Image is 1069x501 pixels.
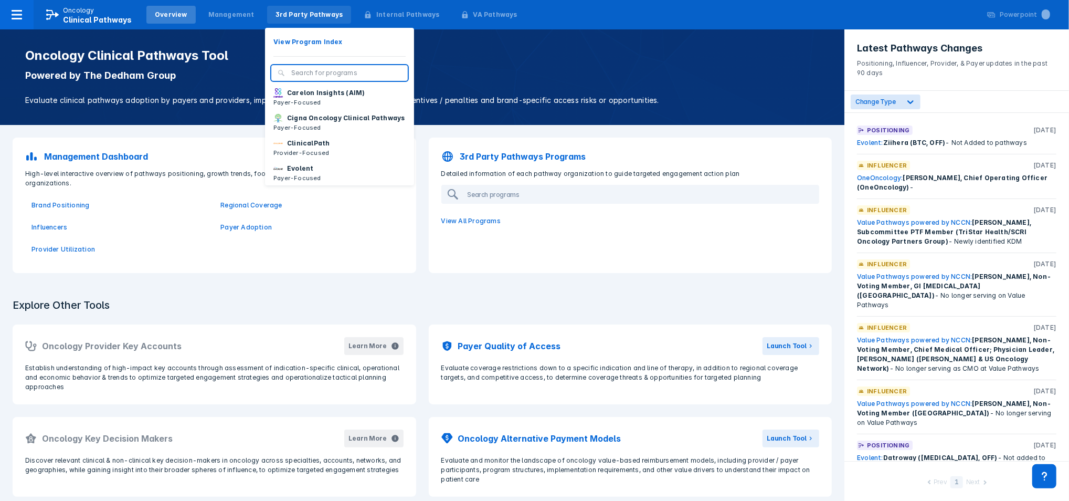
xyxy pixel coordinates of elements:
p: Oncology [63,6,94,15]
div: Powerpoint [1000,10,1050,19]
div: - No longer serving as CMO at Value Pathways [857,336,1056,373]
div: Prev [934,477,947,488]
p: Influencer [867,323,907,332]
a: Overview [146,6,196,24]
p: Evaluate coverage restrictions down to a specific indication and line of therapy, in addition to ... [441,363,820,382]
img: new-century-health.png [273,164,283,173]
img: carelon-insights.png [273,88,283,98]
p: View Program Index [273,37,343,47]
p: Management Dashboard [44,150,148,163]
p: Influencer [867,259,907,269]
h3: Latest Pathways Changes [857,42,1056,55]
h2: Oncology Alternative Payment Models [458,432,621,445]
span: Datroway ([MEDICAL_DATA], OFF) [883,454,998,462]
h2: Payer Quality of Access [458,340,561,352]
h2: Oncology Key Decision Makers [42,432,173,445]
p: Influencer [867,161,907,170]
p: 3rd Party Pathways Programs [460,150,586,163]
div: - Not added to pathways [857,453,1056,472]
a: ClinicalPathProvider-Focused [265,135,414,161]
a: 3rd Party Pathways [267,6,352,24]
p: [DATE] [1033,161,1056,170]
span: Ziihera (BTC, OFF) [883,139,946,147]
p: Positioning [867,126,909,135]
p: Influencer [867,205,907,215]
div: 3rd Party Pathways [276,10,343,19]
button: View Program Index [265,34,414,50]
a: Value Pathways powered by NCCN: [857,218,972,226]
p: Provider-Focused [273,148,330,158]
input: Search programs [463,186,778,203]
p: Powered by The Dedham Group [25,69,819,82]
p: Evaluate clinical pathways adoption by payers and providers, implementation sophistication, finan... [25,95,819,106]
div: Launch Tool [767,434,807,443]
div: Internal Pathways [376,10,439,19]
a: Value Pathways powered by NCCN: [857,400,972,408]
img: via-oncology.png [273,139,283,148]
span: Clinical Pathways [63,15,132,24]
div: - No longer serving on Value Pathways [857,272,1056,310]
a: Evolent: [857,454,883,462]
a: EvolentPayer-Focused [265,161,414,186]
button: Cigna Oncology Clinical PathwaysPayer-Focused [265,110,414,135]
a: Regional Coverage [220,201,397,210]
p: Positioning [867,441,909,450]
a: Management [200,6,263,24]
div: Launch Tool [767,341,807,351]
img: cigna-oncology-clinical-pathways.png [273,113,283,123]
p: Discover relevant clinical & non-clinical key decision-makers in oncology across specialties, acc... [25,456,404,475]
p: Payer-Focused [273,173,321,183]
span: [PERSON_NAME], Chief Operating Officer (OneOncology) [857,174,1047,191]
div: - No longer serving on Value Pathways [857,399,1056,427]
a: Value Pathways powered by NCCN: [857,273,972,280]
a: Provider Utilization [31,245,208,254]
div: Learn More [348,434,386,443]
p: [DATE] [1033,259,1056,269]
p: Detailed information of each pathway organization to guide targeted engagement action plan [435,169,826,179]
div: - [857,173,1056,192]
button: Carelon Insights (AIM)Payer-Focused [265,85,414,110]
p: Carelon Insights (AIM) [287,88,365,98]
p: Payer Adoption [220,223,397,232]
p: Cigna Oncology Clinical Pathways [287,113,405,123]
p: [DATE] [1033,441,1056,450]
div: 1 [950,476,963,488]
div: - Newly identified KDM [857,218,1056,246]
p: High-level interactive overview of pathways positioning, growth trends, footprint, & influencers ... [19,169,410,188]
p: Payer-Focused [273,98,365,107]
p: Positioning, Influencer, Provider, & Payer updates in the past 90 days [857,55,1056,78]
span: Change Type [855,98,896,106]
button: Launch Tool [763,337,819,355]
button: Launch Tool [763,430,819,447]
p: [DATE] [1033,387,1056,396]
p: Influencer [867,387,907,396]
div: - Not Added to pathways [857,138,1056,148]
a: Management Dashboard [19,144,410,169]
a: Brand Positioning [31,201,208,210]
a: View All Programs [435,210,826,232]
p: [DATE] [1033,205,1056,215]
h2: Oncology Provider Key Accounts [42,340,182,352]
span: [PERSON_NAME], Subcommittee PTF Member (TriStar Health/SCRI Oncology Partners Group) [857,218,1031,245]
p: Establish understanding of high-impact key accounts through assessment of indication-specific cli... [25,363,404,392]
h3: Explore Other Tools [6,292,116,318]
button: Learn More [344,430,403,447]
p: Payer-Focused [273,123,405,132]
div: VA Pathways [473,10,517,19]
a: Influencers [31,223,208,232]
p: Evolent [287,164,313,173]
div: Management [208,10,255,19]
p: ClinicalPath [287,139,330,148]
button: Learn More [344,337,403,355]
div: Learn More [348,341,386,351]
div: Overview [155,10,187,19]
p: Evaluate and monitor the landscape of oncology value-based reimbursement models, including provid... [441,456,820,484]
p: [DATE] [1033,126,1056,135]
